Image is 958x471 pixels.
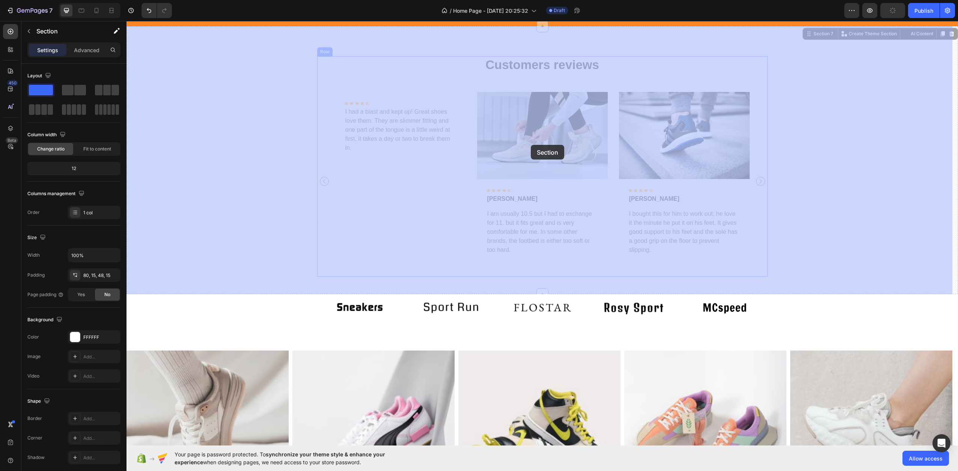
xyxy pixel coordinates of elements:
[914,7,933,15] div: Publish
[554,7,565,14] span: Draft
[27,353,41,360] div: Image
[104,291,110,298] span: No
[77,291,85,298] span: Yes
[902,451,949,466] button: Allow access
[453,7,528,15] span: Home Page - [DATE] 20:25:32
[175,451,385,465] span: synchronize your theme style & enhance your experience
[27,209,40,216] div: Order
[29,163,119,174] div: 12
[83,209,119,216] div: 1 col
[36,27,98,36] p: Section
[909,454,943,462] span: Allow access
[7,80,18,86] div: 450
[83,354,119,360] div: Add...
[27,315,64,325] div: Background
[74,46,99,54] p: Advanced
[27,454,45,461] div: Shadow
[27,233,47,243] div: Size
[3,3,56,18] button: 7
[83,334,119,341] div: FFFFFF
[83,272,119,279] div: 80, 15, 48, 15
[142,3,172,18] div: Undo/Redo
[27,373,39,379] div: Video
[27,396,51,406] div: Shape
[68,248,120,262] input: Auto
[27,415,42,422] div: Border
[49,6,53,15] p: 7
[83,415,119,422] div: Add...
[27,272,45,278] div: Padding
[27,130,67,140] div: Column width
[908,3,940,18] button: Publish
[83,373,119,380] div: Add...
[932,434,950,452] div: Open Intercom Messenger
[450,7,452,15] span: /
[127,21,958,445] iframe: Design area
[27,334,39,340] div: Color
[83,454,119,461] div: Add...
[6,137,18,143] div: Beta
[37,146,65,152] span: Change ratio
[37,46,58,54] p: Settings
[27,252,40,259] div: Width
[27,71,53,81] div: Layout
[83,146,111,152] span: Fit to content
[27,189,86,199] div: Columns management
[83,435,119,442] div: Add...
[27,291,64,298] div: Page padding
[175,450,414,466] span: Your page is password protected. To when designing pages, we need access to your store password.
[27,435,42,441] div: Corner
